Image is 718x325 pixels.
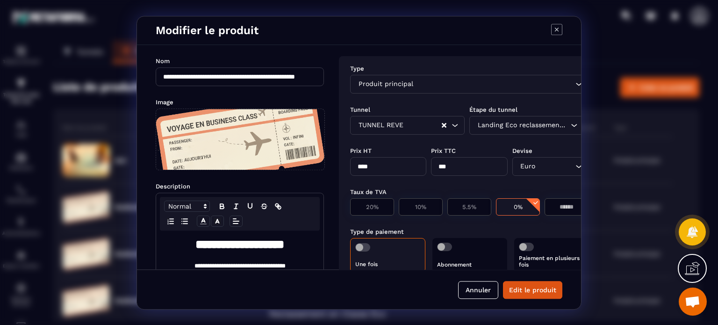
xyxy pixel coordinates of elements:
[679,288,707,316] div: Ouvrir le chat
[356,79,415,89] span: Produit principal
[355,261,420,267] p: Une fois
[538,161,573,172] input: Search for option
[156,183,190,190] label: Description
[518,161,538,172] span: Euro
[350,188,387,195] label: Taux de TVA
[350,147,372,154] label: Prix HT
[350,106,370,113] label: Tunnel
[469,106,517,113] label: Étape du tunnel
[437,261,502,268] p: Abonnement
[156,24,258,37] h4: Modifier le produit
[475,120,568,130] span: Landing Eco reclassement Business paiement
[512,147,532,154] label: Devise
[350,228,404,235] label: Type de paiement
[156,99,173,106] label: Image
[356,120,405,130] span: TUNNEL REVE
[350,116,465,135] div: Search for option
[415,79,573,89] input: Search for option
[355,203,389,210] p: 20%
[452,203,486,210] p: 5.5%
[469,116,584,135] div: Search for option
[568,120,568,130] input: Search for option
[156,58,170,65] label: Nom
[519,255,584,268] p: Paiement en plusieurs fois
[512,157,589,176] div: Search for option
[404,203,438,210] p: 10%
[431,147,456,154] label: Prix TTC
[350,75,589,94] div: Search for option
[501,203,535,210] p: 0%
[458,281,498,299] button: Annuler
[350,65,364,72] label: Type
[503,281,562,299] button: Edit le produit
[405,120,441,130] input: Search for option
[442,122,446,129] button: Clear Selected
